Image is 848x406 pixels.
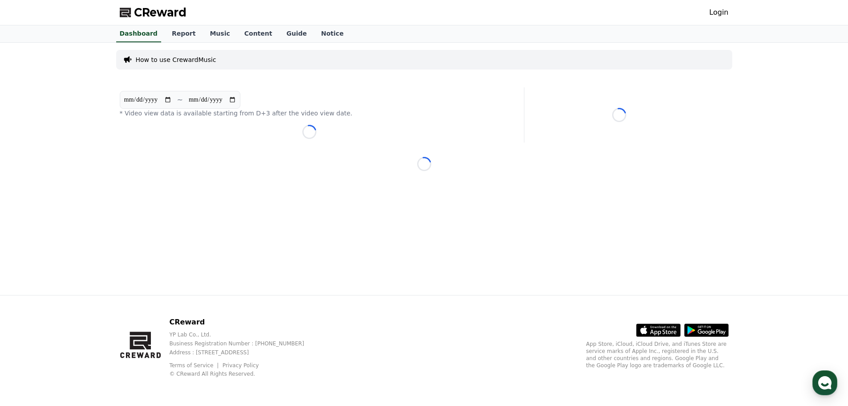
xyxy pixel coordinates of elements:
[586,340,729,369] p: App Store, iCloud, iCloud Drive, and iTunes Store are service marks of Apple Inc., registered in ...
[116,25,161,42] a: Dashboard
[237,25,280,42] a: Content
[279,25,314,42] a: Guide
[134,5,187,20] span: CReward
[165,25,203,42] a: Report
[169,349,318,356] p: Address : [STREET_ADDRESS]
[169,340,318,347] p: Business Registration Number : [PHONE_NUMBER]
[169,362,220,369] a: Terms of Service
[709,7,728,18] a: Login
[169,331,318,338] p: YP Lab Co., Ltd.
[203,25,237,42] a: Music
[136,55,216,64] a: How to use CrewardMusic
[314,25,351,42] a: Notice
[177,94,183,105] p: ~
[169,370,318,377] p: © CReward All Rights Reserved.
[120,5,187,20] a: CReward
[169,317,318,328] p: CReward
[223,362,259,369] a: Privacy Policy
[120,109,499,118] p: * Video view data is available starting from D+3 after the video view date.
